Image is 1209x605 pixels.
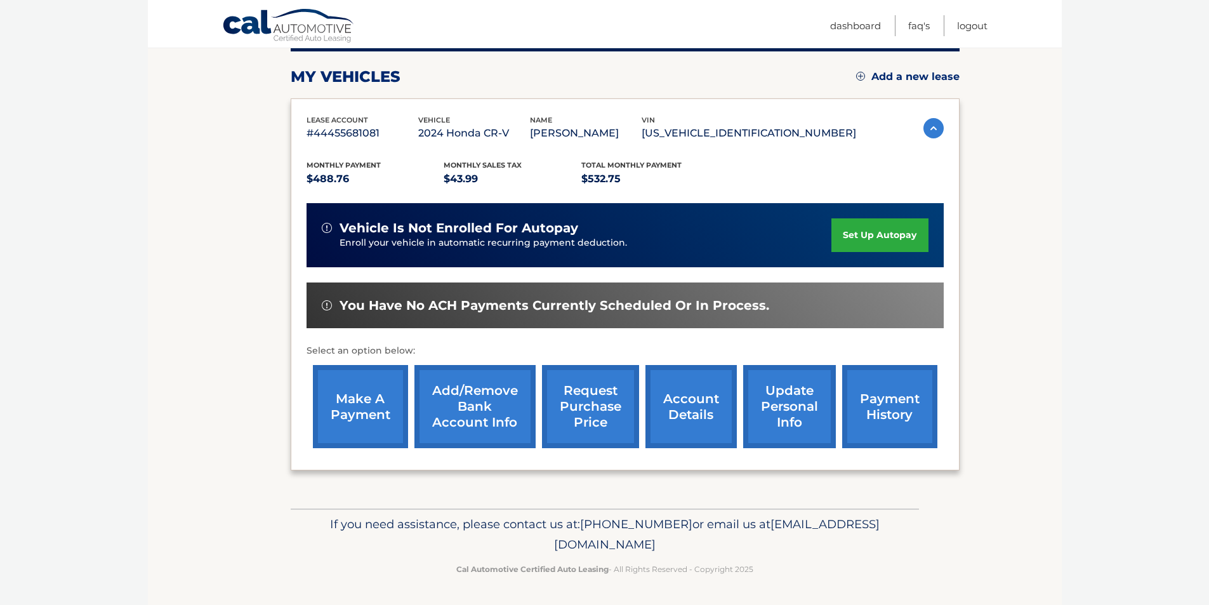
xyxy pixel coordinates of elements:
p: $532.75 [581,170,719,188]
img: alert-white.svg [322,223,332,233]
span: lease account [307,116,368,124]
span: name [530,116,552,124]
span: [EMAIL_ADDRESS][DOMAIN_NAME] [554,517,880,552]
a: make a payment [313,365,408,448]
img: add.svg [856,72,865,81]
p: Enroll your vehicle in automatic recurring payment deduction. [340,236,832,250]
p: Select an option below: [307,343,944,359]
p: [PERSON_NAME] [530,124,642,142]
span: Total Monthly Payment [581,161,682,170]
span: Monthly sales Tax [444,161,522,170]
a: set up autopay [831,218,928,252]
a: Add/Remove bank account info [414,365,536,448]
img: alert-white.svg [322,300,332,310]
p: $43.99 [444,170,581,188]
a: request purchase price [542,365,639,448]
span: vehicle [418,116,450,124]
p: [US_VEHICLE_IDENTIFICATION_NUMBER] [642,124,856,142]
a: Dashboard [830,15,881,36]
img: accordion-active.svg [923,118,944,138]
span: [PHONE_NUMBER] [580,517,692,531]
a: payment history [842,365,937,448]
span: vin [642,116,655,124]
h2: my vehicles [291,67,400,86]
span: Monthly Payment [307,161,381,170]
a: update personal info [743,365,836,448]
p: - All Rights Reserved - Copyright 2025 [299,562,911,576]
span: vehicle is not enrolled for autopay [340,220,578,236]
a: FAQ's [908,15,930,36]
a: account details [645,365,737,448]
span: You have no ACH payments currently scheduled or in process. [340,298,769,314]
p: #44455681081 [307,124,418,142]
p: If you need assistance, please contact us at: or email us at [299,514,911,555]
a: Logout [957,15,988,36]
p: 2024 Honda CR-V [418,124,530,142]
a: Cal Automotive [222,8,355,45]
a: Add a new lease [856,70,960,83]
p: $488.76 [307,170,444,188]
strong: Cal Automotive Certified Auto Leasing [456,564,609,574]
